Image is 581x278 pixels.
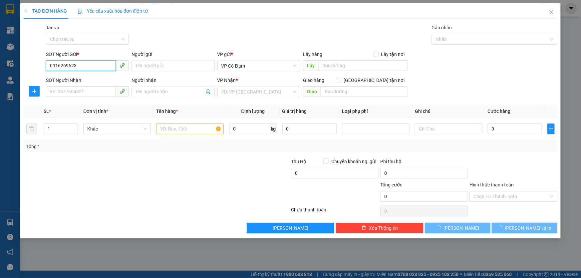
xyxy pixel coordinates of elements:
[303,52,322,57] span: Lấy hàng
[362,225,366,231] span: delete
[380,158,468,168] div: Phí thu hộ
[303,78,324,83] span: Giao hàng
[341,77,408,84] span: [GEOGRAPHIC_DATA] tận nơi
[205,89,211,95] span: user-add
[87,124,147,134] span: Khác
[24,8,67,14] span: TẠO ĐƠN HÀNG
[29,86,40,97] button: plus
[221,61,296,71] span: VP Cổ Đạm
[26,124,37,134] button: delete
[46,51,129,58] div: SĐT Người Gửi
[120,63,125,68] span: phone
[282,124,337,134] input: 0
[379,51,408,58] span: Lấy tận nơi
[44,109,49,114] span: SL
[488,109,511,114] span: Cước hàng
[498,225,505,230] span: loading
[83,109,108,114] span: Đơn vị tính
[412,105,485,118] th: Ghi chú
[415,124,482,134] input: Ghi Chú
[432,25,452,30] label: Gán nhãn
[270,124,277,134] span: kg
[548,126,554,132] span: plus
[469,182,514,187] label: Hình thức thanh toán
[217,78,236,83] span: VP Nhận
[339,105,412,118] th: Loại phụ phí
[549,10,554,15] span: close
[29,89,39,94] span: plus
[425,223,490,233] button: [PERSON_NAME]
[369,224,398,232] span: Xóa Thông tin
[46,25,59,30] label: Tác vụ
[282,109,307,114] span: Giá trị hàng
[132,51,214,58] div: Người gửi
[547,124,555,134] button: plus
[303,86,321,97] span: Giao
[291,206,380,218] div: Chưa thanh toán
[443,224,479,232] span: [PERSON_NAME]
[321,86,408,97] input: Dọc đường
[542,3,561,22] button: Close
[492,223,557,233] button: [PERSON_NAME] và In
[24,9,28,13] span: plus
[78,8,148,14] span: Yêu cầu xuất hóa đơn điện tử
[318,60,408,71] input: Dọc đường
[120,89,125,94] span: phone
[273,224,308,232] span: [PERSON_NAME]
[247,223,335,233] button: [PERSON_NAME]
[156,124,224,134] input: VD: Bàn, Ghế
[329,158,379,165] span: Chuyển khoản ng. gửi
[26,143,224,150] div: Tổng: 1
[78,9,83,14] img: icon
[336,223,424,233] button: deleteXóa Thông tin
[46,77,129,84] div: SĐT Người Nhận
[156,109,178,114] span: Tên hàng
[132,77,214,84] div: Người nhận
[241,109,265,114] span: Định lượng
[380,182,402,187] span: Tổng cước
[217,51,300,58] div: VP gửi
[303,60,318,71] span: Lấy
[436,225,443,230] span: loading
[291,159,306,164] span: Thu Hộ
[505,224,552,232] span: [PERSON_NAME] và In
